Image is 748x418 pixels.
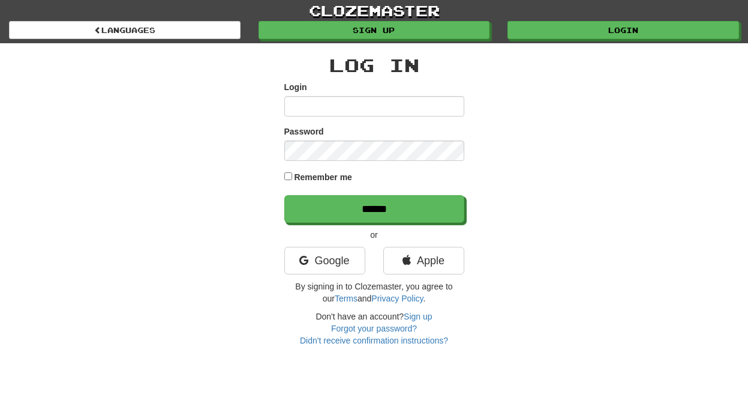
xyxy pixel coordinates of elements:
h2: Log In [284,55,464,75]
div: Don't have an account? [284,310,464,347]
p: or [284,229,464,241]
a: Sign up [404,312,432,321]
label: Login [284,81,307,93]
a: Didn't receive confirmation instructions? [300,336,448,345]
a: Languages [9,21,241,39]
a: Login [507,21,739,39]
a: Google [284,247,365,274]
label: Remember me [294,171,352,183]
a: Forgot your password? [331,324,417,333]
p: By signing in to Clozemaster, you agree to our and . [284,280,464,304]
a: Terms [335,294,358,303]
a: Sign up [259,21,490,39]
a: Apple [383,247,464,274]
label: Password [284,126,324,138]
a: Privacy Policy [371,294,423,303]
